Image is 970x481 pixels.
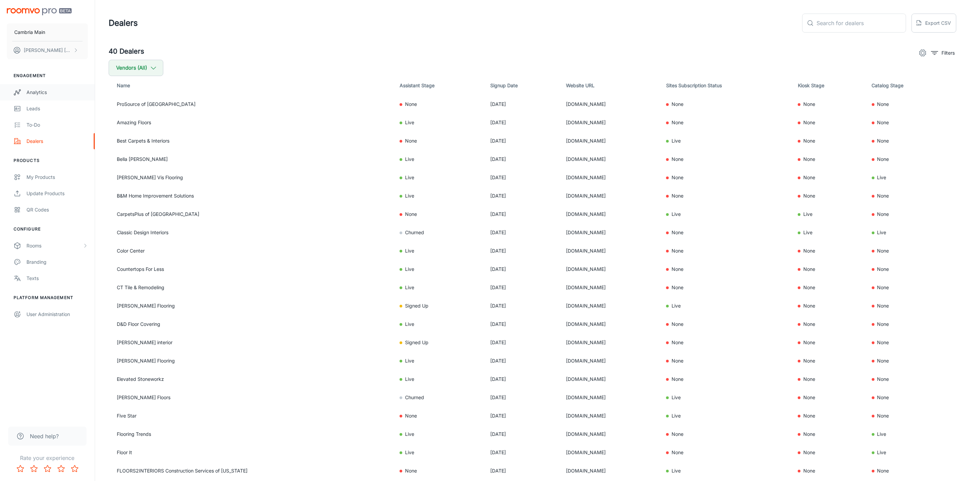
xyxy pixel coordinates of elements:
td: Churned [394,388,485,407]
td: None [866,462,956,480]
h1: Dealers [109,17,138,29]
td: None [661,113,792,132]
div: Rooms [26,242,83,249]
td: Elevated Stoneworkz [109,370,394,388]
td: None [792,150,866,168]
td: Signed Up [394,297,485,315]
div: Update Products [26,190,88,197]
td: [DOMAIN_NAME] [561,370,661,388]
td: [DOMAIN_NAME] [561,278,661,297]
button: Vendors (All) [109,60,163,76]
td: None [866,407,956,425]
td: [DATE] [485,150,561,168]
td: None [661,242,792,260]
p: Cambria Main [14,29,45,36]
th: Kiosk Stage [792,76,866,95]
td: [DOMAIN_NAME] [561,352,661,370]
td: [DOMAIN_NAME] [561,223,661,242]
td: [DATE] [485,388,561,407]
td: Live [661,297,792,315]
td: None [866,113,956,132]
td: D&D Floor Covering [109,315,394,333]
td: [DOMAIN_NAME] [561,150,661,168]
h5: 40 Dealers [109,46,144,57]
td: [PERSON_NAME] interior [109,333,394,352]
td: Live [394,352,485,370]
td: Bella [PERSON_NAME] [109,150,394,168]
td: [DATE] [485,187,561,205]
td: Floor It [109,443,394,462]
td: [DOMAIN_NAME] [561,205,661,223]
th: Signup Date [485,76,561,95]
button: Rate 5 star [68,462,81,476]
td: Live [394,187,485,205]
div: Analytics [26,89,88,96]
td: None [792,443,866,462]
input: Search for dealers [817,14,906,33]
td: [DOMAIN_NAME] [561,388,661,407]
td: None [792,425,866,443]
td: [DATE] [485,425,561,443]
td: Live [394,315,485,333]
td: [DATE] [485,95,561,113]
td: Live [394,242,485,260]
td: [DOMAIN_NAME] [561,168,661,187]
td: [DATE] [485,113,561,132]
td: [DOMAIN_NAME] [561,443,661,462]
td: None [792,333,866,352]
td: Live [394,168,485,187]
td: None [866,95,956,113]
td: Live [394,425,485,443]
td: ProSource of [GEOGRAPHIC_DATA] [109,95,394,113]
td: None [866,205,956,223]
td: None [661,168,792,187]
td: None [866,242,956,260]
td: Live [792,223,866,242]
td: [DOMAIN_NAME] [561,407,661,425]
td: Live [661,462,792,480]
span: Need help? [30,432,59,440]
button: filter [930,48,956,58]
td: Amazing Floors [109,113,394,132]
td: [PERSON_NAME] Vis Flooring [109,168,394,187]
td: Live [394,260,485,278]
td: [DOMAIN_NAME] [561,95,661,113]
td: CarpetsPlus of [GEOGRAPHIC_DATA] [109,205,394,223]
td: B&M Home Improvement Solutions [109,187,394,205]
button: [PERSON_NAME] [PERSON_NAME] [7,41,88,59]
td: [DATE] [485,260,561,278]
td: None [792,407,866,425]
td: None [866,315,956,333]
td: None [866,370,956,388]
td: None [661,150,792,168]
td: None [394,205,485,223]
td: [DOMAIN_NAME] [561,425,661,443]
td: None [792,297,866,315]
td: None [661,260,792,278]
td: Live [394,150,485,168]
td: [DATE] [485,352,561,370]
div: User Administration [26,311,88,318]
th: Catalog Stage [866,76,956,95]
td: [DOMAIN_NAME] [561,297,661,315]
p: Filters [941,49,955,57]
div: Branding [26,258,88,266]
td: None [792,113,866,132]
td: [DOMAIN_NAME] [561,113,661,132]
button: Export CSV [912,14,956,33]
td: Live [866,443,956,462]
td: None [792,462,866,480]
td: [DATE] [485,223,561,242]
td: None [661,370,792,388]
td: Churned [394,223,485,242]
td: [DATE] [485,242,561,260]
td: None [866,278,956,297]
td: None [661,333,792,352]
th: Website URL [561,76,661,95]
td: None [661,223,792,242]
td: None [866,333,956,352]
td: None [661,315,792,333]
td: Best Carpets & Interiors [109,132,394,150]
img: Roomvo PRO Beta [7,8,72,15]
td: None [792,168,866,187]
